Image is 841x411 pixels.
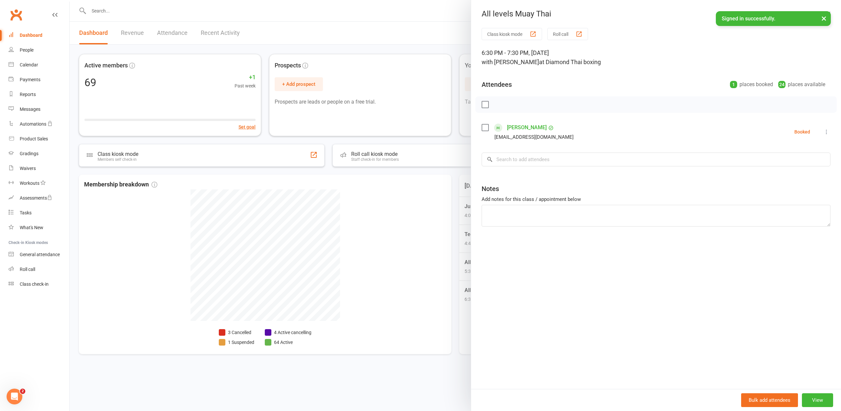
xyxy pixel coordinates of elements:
[20,33,42,38] div: Dashboard
[9,205,69,220] a: Tasks
[9,146,69,161] a: Gradings
[471,9,841,18] div: All levels Muay Thai
[20,151,38,156] div: Gradings
[778,80,825,89] div: places available
[730,80,773,89] div: places booked
[9,191,69,205] a: Assessments
[9,117,69,132] a: Automations
[20,62,38,67] div: Calendar
[9,277,69,292] a: Class kiosk mode
[494,133,574,141] div: [EMAIL_ADDRESS][DOMAIN_NAME]
[20,252,60,257] div: General attendance
[741,393,798,407] button: Bulk add attendees
[9,43,69,58] a: People
[482,28,542,40] button: Class kiosk mode
[9,220,69,235] a: What's New
[9,72,69,87] a: Payments
[20,181,39,186] div: Workouts
[9,87,69,102] a: Reports
[818,11,830,25] button: ×
[7,389,22,404] iframe: Intercom live chat
[482,184,499,193] div: Notes
[722,15,775,22] span: Signed in successfully.
[9,247,69,262] a: General attendance kiosk mode
[20,225,43,230] div: What's New
[482,59,539,65] span: with [PERSON_NAME]
[482,48,830,67] div: 6:30 PM - 7:30 PM, [DATE]
[482,80,512,89] div: Attendees
[9,132,69,146] a: Product Sales
[547,28,588,40] button: Roll call
[20,77,40,82] div: Payments
[9,161,69,176] a: Waivers
[20,389,25,394] span: 2
[20,166,36,171] div: Waivers
[482,195,830,203] div: Add notes for this class / appointment below
[9,58,69,72] a: Calendar
[802,393,833,407] button: View
[20,281,49,287] div: Class check-in
[9,262,69,277] a: Roll call
[507,122,547,133] a: [PERSON_NAME]
[9,176,69,191] a: Workouts
[20,92,36,97] div: Reports
[794,130,810,134] div: Booked
[20,107,40,112] div: Messages
[20,195,52,201] div: Assessments
[778,81,785,88] div: 24
[9,28,69,43] a: Dashboard
[20,267,35,272] div: Roll call
[8,7,24,23] a: Clubworx
[20,136,48,141] div: Product Sales
[730,81,737,88] div: 1
[9,102,69,117] a: Messages
[20,121,46,127] div: Automations
[20,210,32,215] div: Tasks
[539,59,601,65] span: at Diamond Thai boxing
[20,47,34,53] div: People
[482,153,830,166] input: Search to add attendees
